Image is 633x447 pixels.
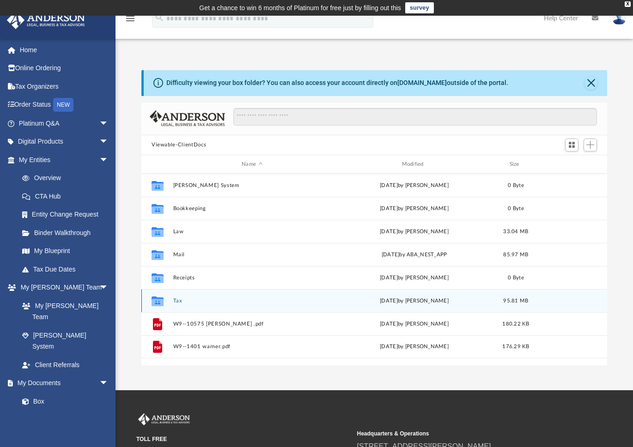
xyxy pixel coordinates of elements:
div: Modified [335,160,493,169]
span: 0 Byte [508,275,524,280]
span: 180.22 KB [502,321,529,326]
a: CTA Hub [13,187,122,205]
img: Anderson Advisors Platinum Portal [136,413,192,425]
a: Digital Productsarrow_drop_down [6,133,122,151]
a: Platinum Q&Aarrow_drop_down [6,114,122,133]
a: My Entitiesarrow_drop_down [6,151,122,169]
div: grid [141,174,607,365]
button: Tax [173,298,331,304]
a: [DOMAIN_NAME] [397,79,447,86]
a: My [PERSON_NAME] Team [13,296,113,326]
a: Entity Change Request [13,205,122,224]
a: Box [13,392,113,411]
a: Tax Due Dates [13,260,122,278]
a: Client Referrals [13,356,118,374]
a: Home [6,41,122,59]
button: W9--1401 warner.pdf [173,344,331,350]
span: arrow_drop_down [99,151,118,169]
a: Meeting Minutes [13,411,118,429]
div: close [625,1,631,7]
div: by ABA_NEST_APP [335,251,493,259]
a: Online Ordering [6,59,122,78]
span: 85.97 MB [503,252,528,257]
div: [DATE] by [PERSON_NAME] [335,228,493,236]
i: search [154,12,164,23]
small: TOLL FREE [136,435,351,443]
button: Viewable-ClientDocs [152,141,206,149]
a: menu [125,18,136,24]
i: menu [125,13,136,24]
span: arrow_drop_down [99,278,118,297]
span: 0 Byte [508,206,524,211]
button: Law [173,229,331,235]
span: 95.81 MB [503,298,528,303]
span: arrow_drop_down [99,374,118,393]
a: survey [405,2,434,13]
a: My Blueprint [13,242,118,260]
a: [PERSON_NAME] System [13,326,118,356]
div: [DATE] by [PERSON_NAME] [335,297,493,305]
div: [DATE] by [PERSON_NAME] [335,181,493,190]
button: [PERSON_NAME] System [173,182,331,188]
div: [DATE] by [PERSON_NAME] [335,320,493,328]
div: Difficulty viewing your box folder? You can also access your account directly on outside of the p... [166,78,508,88]
div: Name [173,160,331,169]
div: [DATE] by [PERSON_NAME] [335,343,493,351]
a: Binder Walkthrough [13,223,122,242]
span: 0 Byte [508,183,524,188]
button: Close [584,77,597,90]
button: Receipts [173,275,331,281]
span: arrow_drop_down [99,133,118,151]
span: 33.04 MB [503,229,528,234]
div: NEW [53,98,73,112]
button: W9--10575 [PERSON_NAME] .pdf [173,321,331,327]
div: id [146,160,169,169]
span: [DATE] [382,252,400,257]
div: Get a chance to win 6 months of Platinum for free just by filling out this [199,2,401,13]
a: My [PERSON_NAME] Teamarrow_drop_down [6,278,118,297]
button: Bookkeeping [173,205,331,211]
input: Search files and folders [233,108,597,126]
div: [DATE] by [PERSON_NAME] [335,205,493,213]
a: My Documentsarrow_drop_down [6,374,118,393]
button: Switch to Grid View [565,139,579,151]
span: 176.29 KB [502,344,529,350]
img: Anderson Advisors Platinum Portal [4,11,88,29]
small: Headquarters & Operations [357,429,572,438]
img: User Pic [612,12,626,25]
a: Overview [13,169,122,187]
div: id [538,160,603,169]
a: Tax Organizers [6,77,122,96]
a: Order StatusNEW [6,96,122,115]
span: arrow_drop_down [99,114,118,133]
button: Add [584,139,597,151]
div: Size [498,160,535,169]
button: Mail [173,252,331,258]
div: [DATE] by [PERSON_NAME] [335,274,493,282]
